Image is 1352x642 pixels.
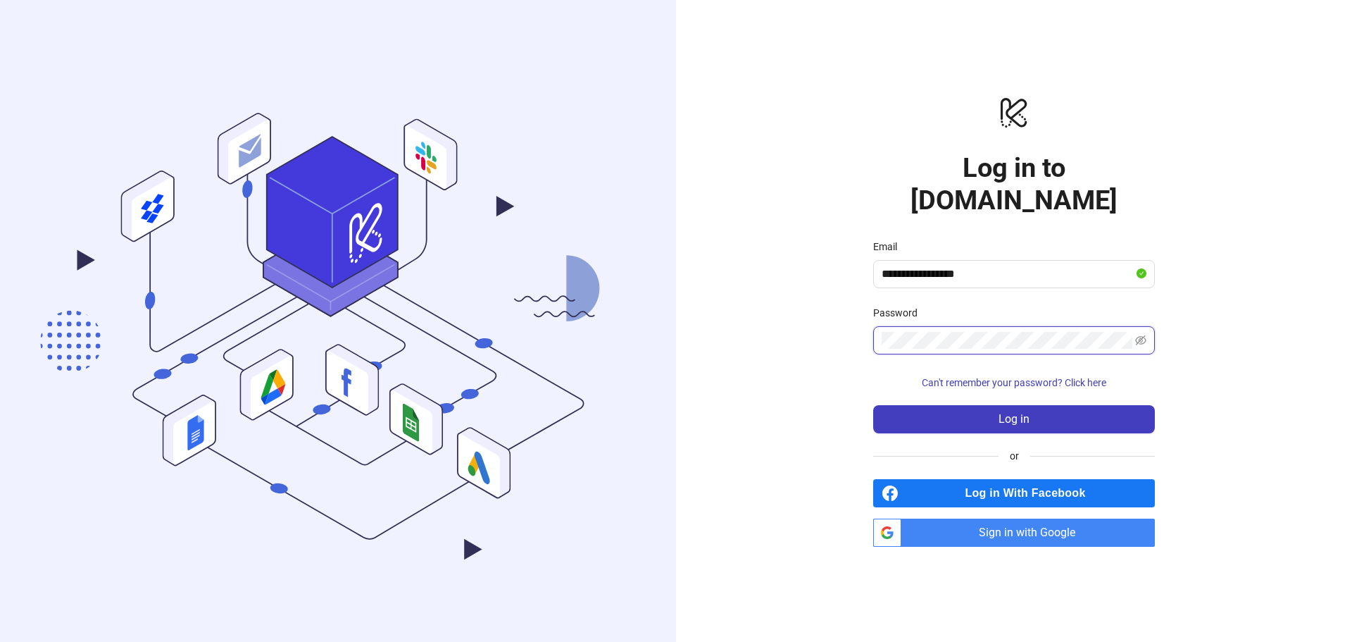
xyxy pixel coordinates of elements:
span: Can't remember your password? Click here [922,377,1106,388]
span: Sign in with Google [907,519,1155,547]
button: Can't remember your password? Click here [873,371,1155,394]
h1: Log in to [DOMAIN_NAME] [873,152,1155,216]
span: or [999,448,1030,464]
input: Password [882,332,1132,349]
span: eye-invisible [1135,335,1146,346]
label: Email [873,239,906,254]
input: Email [882,266,1134,283]
span: Log in [999,413,1029,426]
a: Log in With Facebook [873,479,1155,507]
a: Sign in with Google [873,519,1155,547]
a: Can't remember your password? Click here [873,377,1155,388]
label: Password [873,305,927,321]
span: Log in With Facebook [904,479,1155,507]
button: Log in [873,405,1155,433]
